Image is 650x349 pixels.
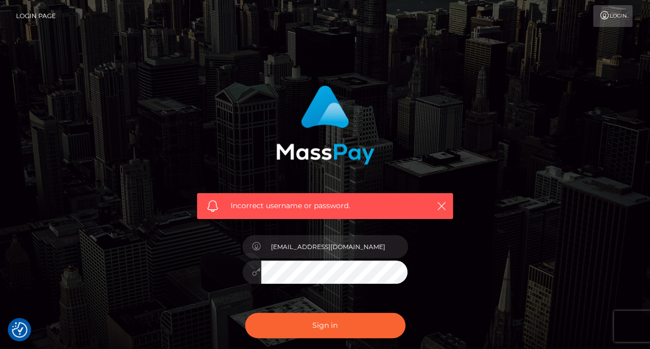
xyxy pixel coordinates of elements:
[261,235,408,258] input: Username...
[16,5,56,27] a: Login Page
[12,322,27,338] button: Consent Preferences
[231,200,419,211] span: Incorrect username or password.
[276,85,374,165] img: MassPay Login
[12,322,27,338] img: Revisit consent button
[593,5,632,27] a: Login
[245,313,405,338] button: Sign in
